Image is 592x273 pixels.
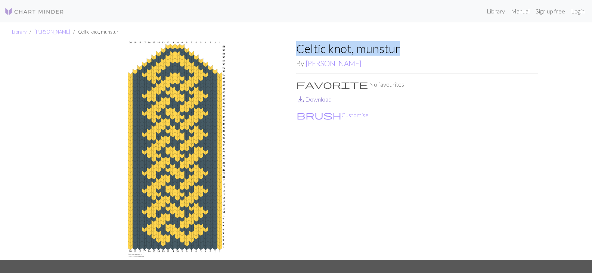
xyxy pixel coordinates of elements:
span: favorite [296,79,368,90]
a: [PERSON_NAME] [34,29,70,35]
a: Library [12,29,27,35]
i: Favourite [296,80,368,89]
button: CustomiseCustomise [296,110,369,120]
a: Library [484,4,508,19]
h1: Celtic knot, munstur [296,41,538,56]
a: [PERSON_NAME] [306,59,362,68]
p: No favourites [296,80,538,89]
a: DownloadDownload [296,96,332,103]
img: Celtic knot, munstur [54,41,296,260]
a: Manual [508,4,533,19]
img: Logo [4,7,64,16]
a: Login [568,4,588,19]
i: Customise [297,111,341,120]
i: Download [296,95,305,104]
h2: By [296,59,538,68]
span: save_alt [296,94,305,105]
li: Celtic knot, munstur [70,28,118,35]
span: brush [297,110,341,120]
a: Sign up free [533,4,568,19]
